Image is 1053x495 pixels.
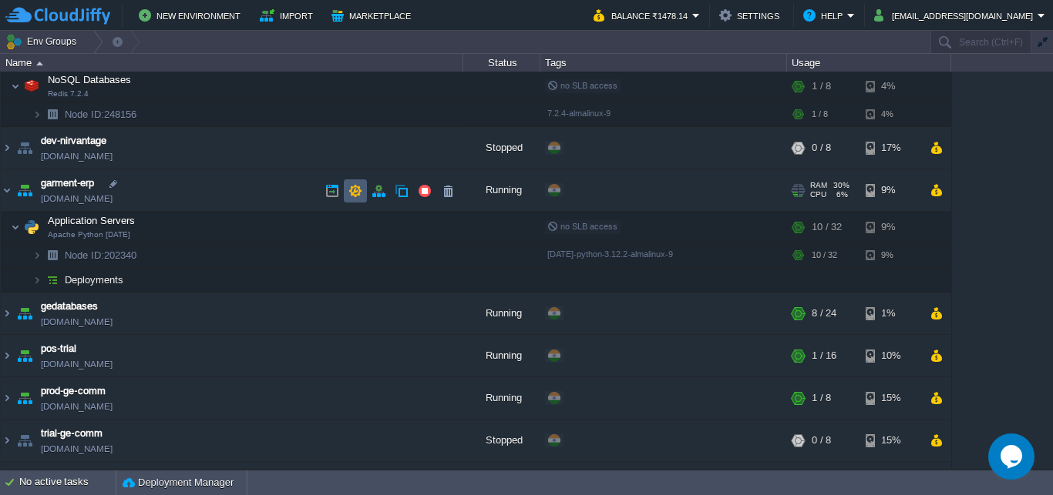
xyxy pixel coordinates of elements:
div: 15% [866,420,916,462]
img: AMDAwAAAACH5BAEAAAAALAAAAAABAAEAAAICRAEAOw== [42,269,63,293]
div: 1 / 8 [812,72,831,102]
div: Status [464,54,540,72]
div: Name [2,54,463,72]
div: 4% [866,72,916,102]
span: 30% [833,182,849,191]
div: 9% [866,212,916,243]
img: AMDAwAAAACH5BAEAAAAALAAAAAABAAEAAAICRAEAOw== [14,420,35,462]
img: AMDAwAAAACH5BAEAAAAALAAAAAABAAEAAAICRAEAOw== [1,420,13,462]
img: AMDAwAAAACH5BAEAAAAALAAAAAABAAEAAAICRAEAOw== [42,103,63,127]
button: [EMAIL_ADDRESS][DOMAIN_NAME] [874,6,1038,25]
span: CPU [810,191,826,200]
span: Node ID: [65,109,104,121]
a: dev-nirvantage [41,134,106,149]
img: AMDAwAAAACH5BAEAAAAALAAAAAABAAEAAAICRAEAOw== [1,293,13,335]
img: AMDAwAAAACH5BAEAAAAALAAAAAABAAEAAAICRAEAOw== [36,62,43,65]
button: Settings [719,6,784,25]
div: Stopped [463,420,540,462]
span: RAM [810,182,827,191]
div: 0 / 8 [812,420,831,462]
a: trial-ge-comm [41,426,103,442]
span: 202340 [63,249,139,263]
button: Help [803,6,847,25]
button: Import [260,6,318,25]
div: 17% [866,128,916,169]
img: AMDAwAAAACH5BAEAAAAALAAAAAABAAEAAAICRAEAOw== [14,378,35,420]
div: Tags [541,54,786,72]
img: AMDAwAAAACH5BAEAAAAALAAAAAABAAEAAAICRAEAOw== [32,269,42,293]
a: Node ID:202340 [63,249,139,263]
button: Marketplace [331,6,415,25]
iframe: chat widget [988,433,1038,480]
span: 6% [833,191,848,200]
a: Application ServersApache Python [DATE] [46,216,137,227]
img: AMDAwAAAACH5BAEAAAAALAAAAAABAAEAAAICRAEAOw== [11,72,20,102]
a: [DOMAIN_NAME] [41,357,113,373]
img: AMDAwAAAACH5BAEAAAAALAAAAAABAAEAAAICRAEAOw== [14,170,35,212]
img: AMDAwAAAACH5BAEAAAAALAAAAAABAAEAAAICRAEAOw== [42,244,63,268]
div: 10 / 32 [812,212,842,243]
span: 7.2.4-almalinux-9 [547,109,611,119]
div: 10% [866,336,916,377]
a: NoSQL DatabasesRedis 7.2.4 [46,75,133,86]
img: AMDAwAAAACH5BAEAAAAALAAAAAABAAEAAAICRAEAOw== [32,244,42,268]
span: NoSQL Databases [46,74,133,87]
img: AMDAwAAAACH5BAEAAAAALAAAAAABAAEAAAICRAEAOw== [1,336,13,377]
div: 0 / 8 [812,128,831,169]
span: no SLB access [547,222,617,232]
div: 1 / 16 [812,336,836,377]
button: Deployment Manager [123,475,234,490]
div: Stopped [463,128,540,169]
div: 1% [866,293,916,335]
span: Node ID: [65,250,104,262]
img: AMDAwAAAACH5BAEAAAAALAAAAAABAAEAAAICRAEAOw== [1,128,13,169]
img: AMDAwAAAACH5BAEAAAAALAAAAAABAAEAAAICRAEAOw== [1,378,13,420]
div: Usage [788,54,950,72]
div: No active tasks [19,470,116,495]
div: 10 / 32 [812,244,837,268]
img: AMDAwAAAACH5BAEAAAAALAAAAAABAAEAAAICRAEAOw== [21,72,42,102]
button: Balance ₹1478.14 [594,6,692,25]
span: Redis 7.2.4 [48,90,89,99]
a: Deployments [63,274,126,287]
button: Env Groups [5,31,82,52]
span: no SLB access [547,82,617,91]
div: 8 / 24 [812,293,836,335]
div: 9% [866,170,916,212]
a: [DOMAIN_NAME] [41,442,113,457]
div: Running [463,336,540,377]
img: AMDAwAAAACH5BAEAAAAALAAAAAABAAEAAAICRAEAOw== [14,128,35,169]
img: AMDAwAAAACH5BAEAAAAALAAAAAABAAEAAAICRAEAOw== [11,212,20,243]
span: [DATE]-python-3.12.2-almalinux-9 [547,250,673,259]
img: AMDAwAAAACH5BAEAAAAALAAAAAABAAEAAAICRAEAOw== [14,293,35,335]
a: prod-ge-comm [41,384,106,400]
span: [DOMAIN_NAME] [41,315,113,330]
a: garment-erp [41,176,94,192]
a: gedatabases [41,299,98,315]
div: Running [463,378,540,420]
div: 1 / 8 [812,378,831,420]
div: 4% [866,103,916,127]
img: AMDAwAAAACH5BAEAAAAALAAAAAABAAEAAAICRAEAOw== [32,103,42,127]
a: [DOMAIN_NAME] [41,400,113,415]
div: 15% [866,378,916,420]
a: Node ID:248156 [63,109,139,122]
div: Running [463,170,540,212]
img: AMDAwAAAACH5BAEAAAAALAAAAAABAAEAAAICRAEAOw== [14,336,35,377]
img: AMDAwAAAACH5BAEAAAAALAAAAAABAAEAAAICRAEAOw== [21,212,42,243]
span: Application Servers [46,215,137,228]
div: Running [463,293,540,335]
span: Apache Python [DATE] [48,231,130,240]
div: 9% [866,244,916,268]
img: AMDAwAAAACH5BAEAAAAALAAAAAABAAEAAAICRAEAOw== [1,170,13,212]
a: [DOMAIN_NAME] [41,192,113,207]
div: 1 / 8 [812,103,828,127]
a: pos-trial [41,342,76,357]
